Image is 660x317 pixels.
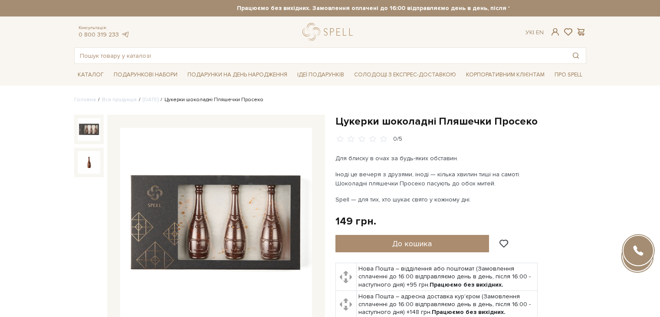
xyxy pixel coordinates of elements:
a: telegram [121,31,130,38]
a: Солодощі з експрес-доставкою [351,67,460,82]
a: logo [302,23,357,41]
div: Ук [525,29,544,36]
td: Нова Пошта – відділення або поштомат (Замовлення сплаченні до 16:00 відправляємо день в день, піс... [356,263,537,291]
span: Подарункові набори [110,68,181,82]
span: Каталог [74,68,107,82]
h1: Цукерки шоколадні Пляшечки Просеко [335,115,586,128]
li: Цукерки шоколадні Пляшечки Просеко [158,96,263,104]
a: [DATE] [143,96,158,103]
span: | [533,29,534,36]
button: Пошук товару у каталозі [566,48,586,63]
span: Подарунки на День народження [184,68,291,82]
input: Пошук товару у каталозі [75,48,566,63]
span: Ідеї подарунків [294,68,348,82]
button: До кошика [335,235,489,252]
img: Цукерки шоколадні Пляшечки Просеко [78,118,100,141]
p: Для блиску в очах за будь-яких обставин. [335,154,539,163]
p: Іноді це вечеря з друзями, іноді — кілька хвилин тиші на самоті. Шоколадні пляшечки Просеко пасую... [335,170,539,188]
img: Цукерки шоколадні Пляшечки Просеко [78,151,100,174]
span: Консультація: [79,25,130,31]
span: До кошика [392,239,432,248]
a: Корпоративним клієнтам [463,67,548,82]
div: 0/5 [393,135,402,143]
a: Вся продукція [102,96,137,103]
b: Працюємо без вихідних. [432,308,506,316]
b: Працюємо без вихідних. [430,281,503,288]
a: 0 800 319 233 [79,31,119,38]
span: Про Spell [551,68,586,82]
p: Spell — для тих, хто шукає свято у кожному дні. [335,195,539,204]
a: En [536,29,544,36]
a: Головна [74,96,96,103]
div: 149 грн. [335,215,376,228]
